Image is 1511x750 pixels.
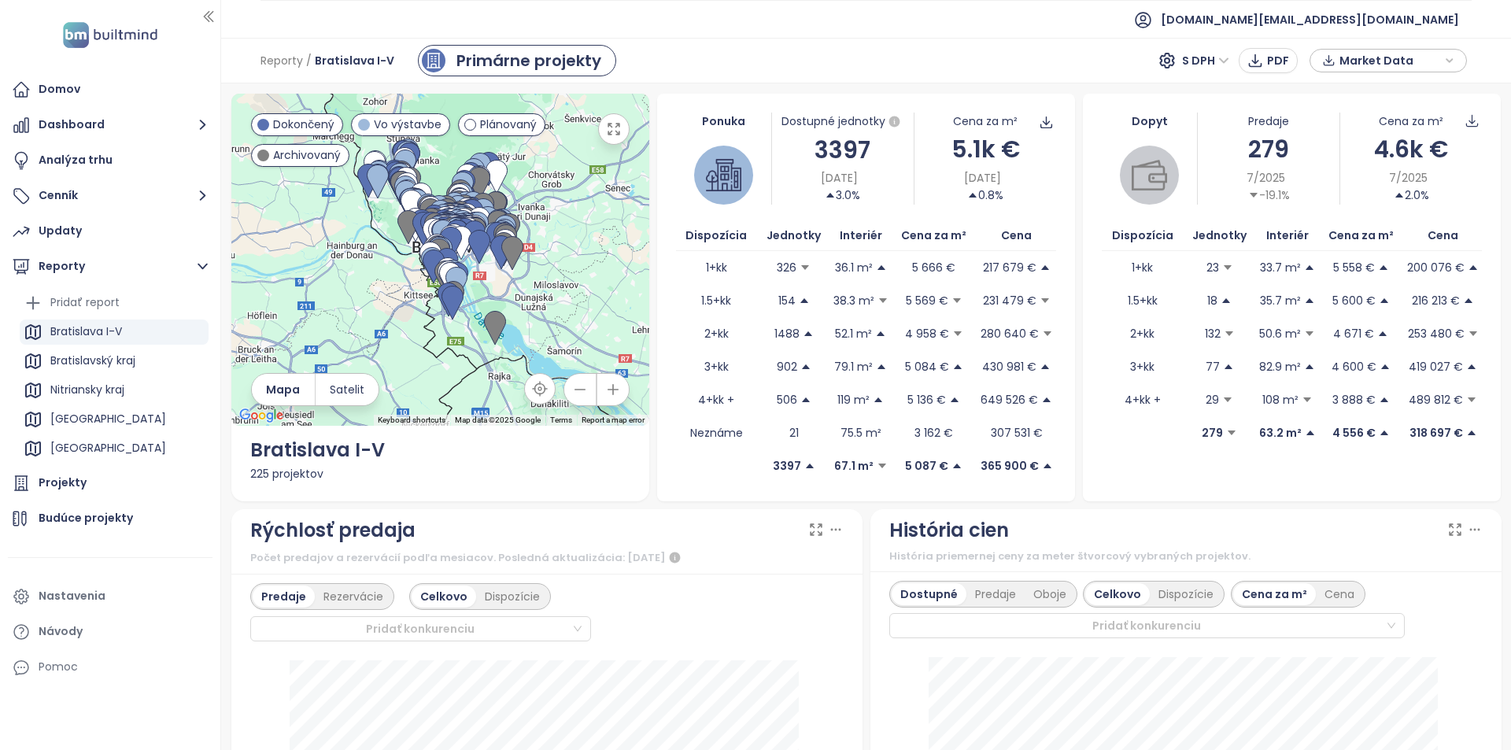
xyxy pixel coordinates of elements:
[951,460,962,471] span: caret-up
[1224,328,1235,339] span: caret-down
[58,19,162,51] img: logo
[20,349,209,374] div: Bratislavský kraj
[1040,361,1051,372] span: caret-up
[8,109,212,141] button: Dashboard
[1304,295,1315,306] span: caret-up
[1262,391,1299,408] p: 108 m²
[877,295,888,306] span: caret-down
[804,460,815,471] span: caret-up
[977,220,1056,251] th: Cena
[1333,325,1374,342] p: 4 671 €
[983,292,1036,309] p: 231 479 €
[20,407,209,432] div: [GEOGRAPHIC_DATA]
[273,116,334,133] span: Dokončený
[252,374,315,405] button: Mapa
[315,46,394,75] span: Bratislava I-V
[1260,259,1301,276] p: 33.7 m²
[1102,350,1183,383] td: 3+kk
[20,436,209,461] div: [GEOGRAPHIC_DATA]
[772,113,914,131] div: Dostupné jednotky
[907,391,946,408] p: 5 136 €
[773,457,801,475] p: 3397
[952,328,963,339] span: caret-down
[676,350,757,383] td: 3+kk
[876,361,887,372] span: caret-up
[1404,220,1483,251] th: Cena
[1222,394,1233,405] span: caret-down
[480,116,537,133] span: Plánovaný
[789,424,799,442] p: 21
[476,586,549,608] div: Dispozície
[1409,391,1463,408] p: 489 812 €
[250,549,844,567] div: Počet predajov a rezervácií podľa mesiacov. Posledná aktualizácia: [DATE]
[378,415,445,426] button: Keyboard shortcuts
[50,351,135,371] div: Bratislavský kraj
[1316,583,1363,605] div: Cena
[235,405,287,426] a: Open this area in Google Maps (opens a new window)
[50,409,166,429] div: [GEOGRAPHIC_DATA]
[1102,251,1183,284] td: 1+kk
[1305,427,1316,438] span: caret-up
[676,220,757,251] th: Dispozícia
[1198,131,1339,168] div: 279
[778,292,796,309] p: 154
[981,391,1038,408] p: 649 526 €
[1247,169,1285,187] span: 7/2025
[253,586,315,608] div: Predaje
[306,46,312,75] span: /
[8,145,212,176] a: Analýza trhu
[1102,317,1183,350] td: 2+kk
[273,146,341,164] span: Archivovaný
[1304,361,1315,372] span: caret-up
[876,262,887,273] span: caret-up
[905,358,949,375] p: 5 084 €
[1182,49,1229,72] span: S DPH
[1379,427,1390,438] span: caret-up
[582,416,645,424] a: Report a map error
[1377,328,1388,339] span: caret-up
[1466,394,1477,405] span: caret-down
[982,358,1036,375] p: 430 981 €
[1102,284,1183,317] td: 1.5+kk
[840,424,881,442] p: 75.5 m²
[1256,220,1318,251] th: Interiér
[676,317,757,350] td: 2+kk
[834,457,874,475] p: 67.1 m²
[1463,295,1474,306] span: caret-up
[1409,358,1463,375] p: 419 027 €
[706,157,741,193] img: house
[250,465,630,482] div: 225 projektov
[1222,262,1233,273] span: caret-down
[1042,328,1053,339] span: caret-down
[1040,295,1051,306] span: caret-down
[330,381,364,398] span: Satelit
[1102,383,1183,416] td: 4+kk +
[1259,325,1301,342] p: 50.6 m²
[1259,358,1301,375] p: 82.9 m²
[456,49,601,72] div: Primárne projekty
[1206,259,1219,276] p: 23
[1267,52,1289,69] span: PDF
[50,380,124,400] div: Nitriansky kraj
[953,113,1018,130] div: Cena za m²
[821,169,858,187] span: [DATE]
[1339,49,1441,72] span: Market Data
[20,290,209,316] div: Pridať report
[1239,48,1298,73] button: PDF
[1332,292,1376,309] p: 5 600 €
[1466,427,1477,438] span: caret-up
[1332,391,1376,408] p: 3 888 €
[1248,187,1290,204] div: -19.1%
[8,503,212,534] a: Budúce projekty
[1085,583,1150,605] div: Celkovo
[1205,325,1221,342] p: 132
[676,416,757,449] td: Neznáme
[374,116,441,133] span: Vo výstavbe
[912,259,955,276] p: 5 666 €
[777,391,797,408] p: 506
[1041,394,1052,405] span: caret-up
[1102,220,1183,251] th: Dispozícia
[8,74,212,105] a: Domov
[914,131,1056,168] div: 5.1k €
[834,358,873,375] p: 79.1 m²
